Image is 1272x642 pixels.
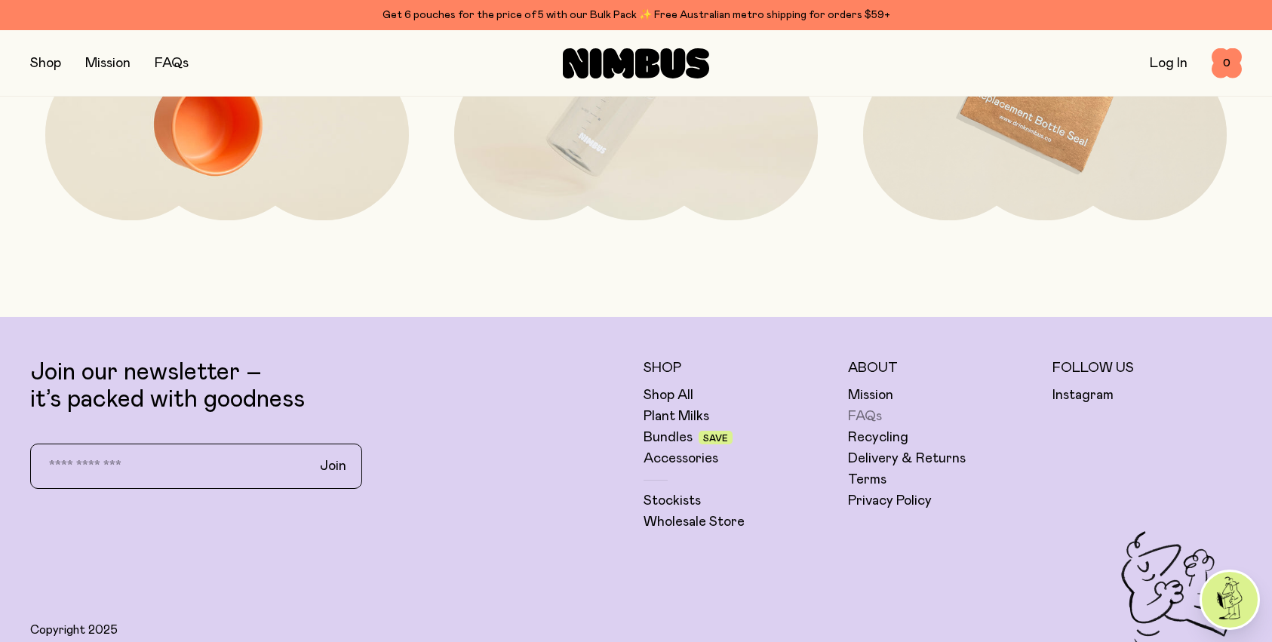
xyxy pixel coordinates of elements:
button: 0 [1212,48,1242,78]
a: Log In [1150,57,1188,70]
a: Privacy Policy [848,492,932,510]
a: Accessories [644,450,718,468]
a: Bundles [644,429,693,447]
h5: About [848,359,1037,377]
a: FAQs [848,407,882,425]
a: Mission [85,57,131,70]
div: Get 6 pouches for the price of 5 with our Bulk Pack ✨ Free Australian metro shipping for orders $59+ [30,6,1242,24]
a: Stockists [644,492,701,510]
a: Recycling [848,429,908,447]
span: Save [703,434,728,443]
img: agent [1202,572,1258,628]
p: Join our newsletter – it’s packed with goodness [30,359,628,413]
a: Shop All [644,386,693,404]
a: Terms [848,471,886,489]
button: Join [308,450,358,482]
h5: Follow Us [1052,359,1242,377]
a: Mission [848,386,893,404]
a: FAQs [155,57,189,70]
a: Delivery & Returns [848,450,966,468]
span: Join [320,457,346,475]
span: Copyright 2025 [30,622,118,637]
a: Wholesale Store [644,513,745,531]
h5: Shop [644,359,833,377]
a: Plant Milks [644,407,709,425]
a: Instagram [1052,386,1114,404]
